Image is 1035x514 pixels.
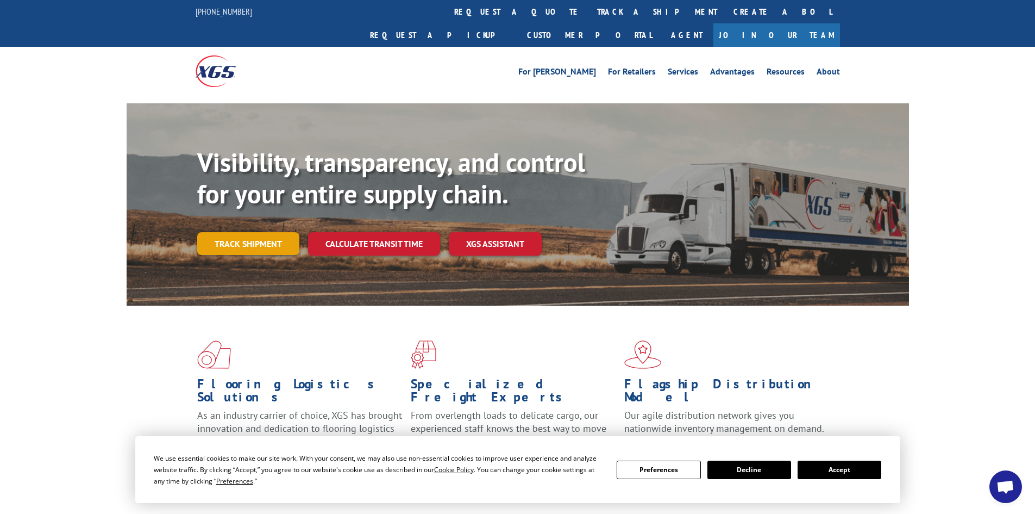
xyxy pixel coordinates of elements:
[713,23,840,47] a: Join Our Team
[624,340,662,369] img: xgs-icon-flagship-distribution-model-red
[767,67,805,79] a: Resources
[197,145,585,210] b: Visibility, transparency, and control for your entire supply chain.
[989,470,1022,503] div: Open chat
[197,340,231,369] img: xgs-icon-total-supply-chain-intelligence-red
[624,409,824,435] span: Our agile distribution network gives you nationwide inventory management on demand.
[196,6,252,17] a: [PHONE_NUMBER]
[216,476,253,486] span: Preferences
[710,67,755,79] a: Advantages
[617,461,700,479] button: Preferences
[660,23,713,47] a: Agent
[135,436,900,503] div: Cookie Consent Prompt
[608,67,656,79] a: For Retailers
[519,23,660,47] a: Customer Portal
[798,461,881,479] button: Accept
[668,67,698,79] a: Services
[308,232,440,256] a: Calculate transit time
[707,461,791,479] button: Decline
[154,453,604,487] div: We use essential cookies to make our site work. With your consent, we may also use non-essential ...
[411,340,436,369] img: xgs-icon-focused-on-flooring-red
[411,377,616,409] h1: Specialized Freight Experts
[817,67,840,79] a: About
[518,67,596,79] a: For [PERSON_NAME]
[362,23,519,47] a: Request a pickup
[434,465,474,474] span: Cookie Policy
[197,232,299,255] a: Track shipment
[197,377,403,409] h1: Flooring Logistics Solutions
[411,409,616,457] p: From overlength loads to delicate cargo, our experienced staff knows the best way to move your fr...
[624,377,830,409] h1: Flagship Distribution Model
[449,232,542,256] a: XGS ASSISTANT
[197,409,402,448] span: As an industry carrier of choice, XGS has brought innovation and dedication to flooring logistics...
